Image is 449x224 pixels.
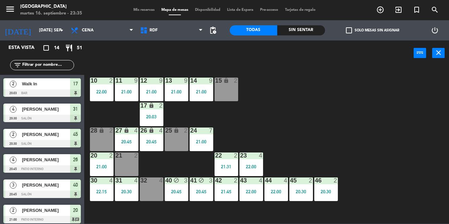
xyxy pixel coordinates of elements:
span: 17 [73,80,78,88]
div: 9 [184,78,188,84]
div: 41 [190,177,191,184]
div: 21:00 [190,89,213,94]
span: 4 [10,106,17,113]
span: Walk In [22,80,70,87]
div: 3 [184,177,188,184]
div: 4 [134,177,138,184]
button: power_input [414,48,426,58]
div: 21:00 [165,89,188,94]
div: 2 [333,177,338,184]
div: Sin sentar [277,25,325,35]
div: 22:00 [264,189,288,194]
div: 4 [159,128,163,134]
span: 14 [54,44,59,52]
i: lock [149,128,154,133]
div: 42 [215,177,216,184]
span: RDF [150,28,158,33]
div: 22:00 [90,89,114,94]
div: 22:15 [90,189,114,194]
div: 2 [109,128,113,134]
div: 4 [259,177,263,184]
div: 2 [234,78,238,84]
i: block [198,177,204,183]
i: search [431,6,439,14]
div: 9 [159,78,163,84]
div: 2 [234,152,238,159]
span: pending_actions [209,26,217,34]
input: Filtrar por nombre... [22,61,74,69]
span: [PERSON_NAME] [22,207,70,214]
span: 2 [10,207,17,214]
i: add_circle_outline [376,6,384,14]
i: exit_to_app [394,6,403,14]
div: 20:03 [140,114,163,119]
div: 14 [190,78,191,84]
div: 20:30 [314,189,338,194]
div: 21:00 [140,89,163,94]
span: 4 [10,157,17,163]
div: 9 [209,78,213,84]
div: 2 [159,103,163,109]
div: 4 [284,177,288,184]
div: 2 [109,152,113,159]
div: 20:30 [289,189,313,194]
span: [PERSON_NAME] [22,131,70,138]
span: Tarjetas de regalo [282,8,319,12]
div: 2 [234,177,238,184]
i: lock [149,103,154,108]
span: check_box_outline_blank [346,27,352,33]
div: 7 [209,128,213,134]
span: Lista de Espera [224,8,257,12]
div: 13 [165,78,166,84]
div: Todas [230,25,278,35]
div: 21:45 [215,189,238,194]
div: 2 [134,152,138,159]
i: crop_square [42,44,50,52]
span: [PERSON_NAME] [22,181,70,189]
span: Pre-acceso [257,8,282,12]
div: 21:00 [115,89,138,94]
div: [GEOGRAPHIC_DATA] [20,3,82,10]
span: 31 [73,105,78,113]
i: power_settings_new [431,26,439,34]
div: 4 [134,128,138,134]
div: 4 [109,177,113,184]
button: menu [5,4,15,17]
div: 22:00 [239,189,263,194]
div: 3 [209,177,213,184]
div: 2 [109,78,113,84]
i: lock [223,78,229,83]
i: lock [124,128,129,133]
span: Mapa de mesas [158,8,192,12]
div: 15 [215,78,216,84]
div: 23 [240,152,240,159]
i: lock [99,128,104,133]
i: menu [5,4,15,14]
i: filter_list [13,61,22,69]
div: 21:31 [215,164,238,169]
span: 3 [10,182,17,189]
div: 20:45 [190,189,213,194]
span: 20 [73,206,78,214]
div: 2 [309,177,313,184]
span: 2 [10,81,17,87]
span: 2 [10,131,17,138]
div: 2 [184,128,188,134]
button: close [432,48,445,58]
span: 26 [73,156,78,164]
div: 20:45 [115,139,138,144]
div: 21:00 [90,164,114,169]
span: [PERSON_NAME] [22,156,70,163]
span: 40 [73,181,78,189]
div: 22 [215,152,216,159]
div: 21:00 [190,139,213,144]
